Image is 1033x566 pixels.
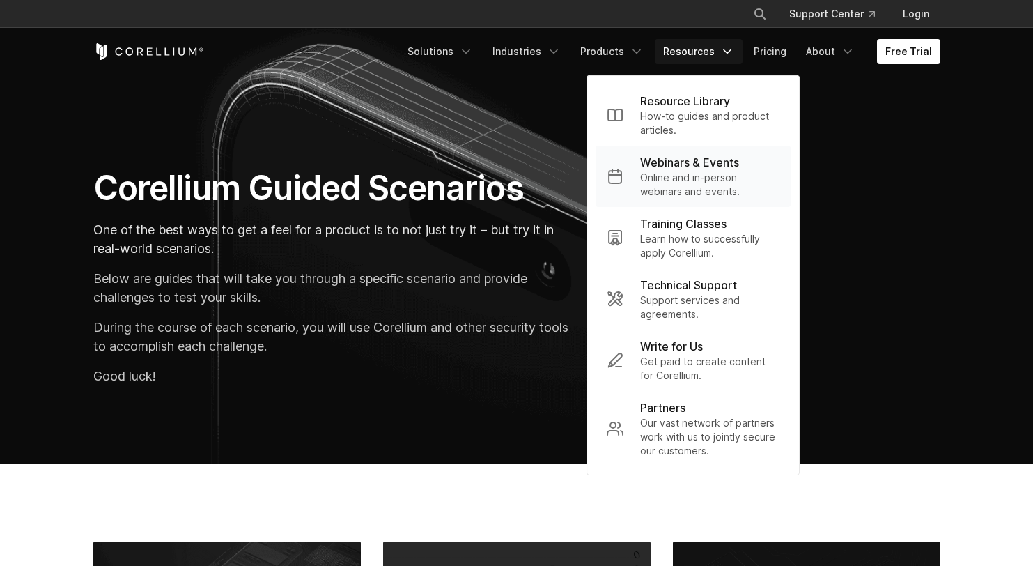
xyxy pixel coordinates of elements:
a: Support Center [778,1,886,26]
a: Resources [655,39,743,64]
p: Below are guides that will take you through a specific scenario and provide challenges to test yo... [93,269,576,307]
a: Partners Our vast network of partners work with us to jointly secure our customers. [596,391,791,466]
a: Industries [484,39,569,64]
div: Navigation Menu [399,39,940,64]
p: Our vast network of partners work with us to jointly secure our customers. [640,416,779,458]
p: One of the best ways to get a feel for a product is to not just try it – but try it in real-world... [93,220,576,258]
p: Webinars & Events [640,154,739,171]
button: Search [747,1,772,26]
p: Get paid to create content for Corellium. [640,355,779,383]
a: Solutions [399,39,481,64]
p: How-to guides and product articles. [640,109,779,137]
a: Free Trial [877,39,940,64]
p: During the course of each scenario, you will use Corellium and other security tools to accomplish... [93,318,576,355]
p: Partners [640,399,685,416]
a: Resource Library How-to guides and product articles. [596,84,791,146]
p: Good luck! [93,367,576,385]
p: Support services and agreements. [640,293,779,321]
a: Technical Support Support services and agreements. [596,268,791,330]
a: Write for Us Get paid to create content for Corellium. [596,330,791,391]
a: Products [572,39,652,64]
p: Learn how to successfully apply Corellium. [640,232,779,260]
a: Training Classes Learn how to successfully apply Corellium. [596,207,791,268]
a: About [798,39,863,64]
p: Online and in-person webinars and events. [640,171,779,199]
a: Webinars & Events Online and in-person webinars and events. [596,146,791,207]
p: Training Classes [640,215,727,232]
p: Technical Support [640,277,737,293]
p: Write for Us [640,338,703,355]
a: Pricing [745,39,795,64]
h1: Corellium Guided Scenarios [93,167,576,209]
p: Resource Library [640,93,730,109]
a: Corellium Home [93,43,204,60]
a: Login [892,1,940,26]
div: Navigation Menu [736,1,940,26]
